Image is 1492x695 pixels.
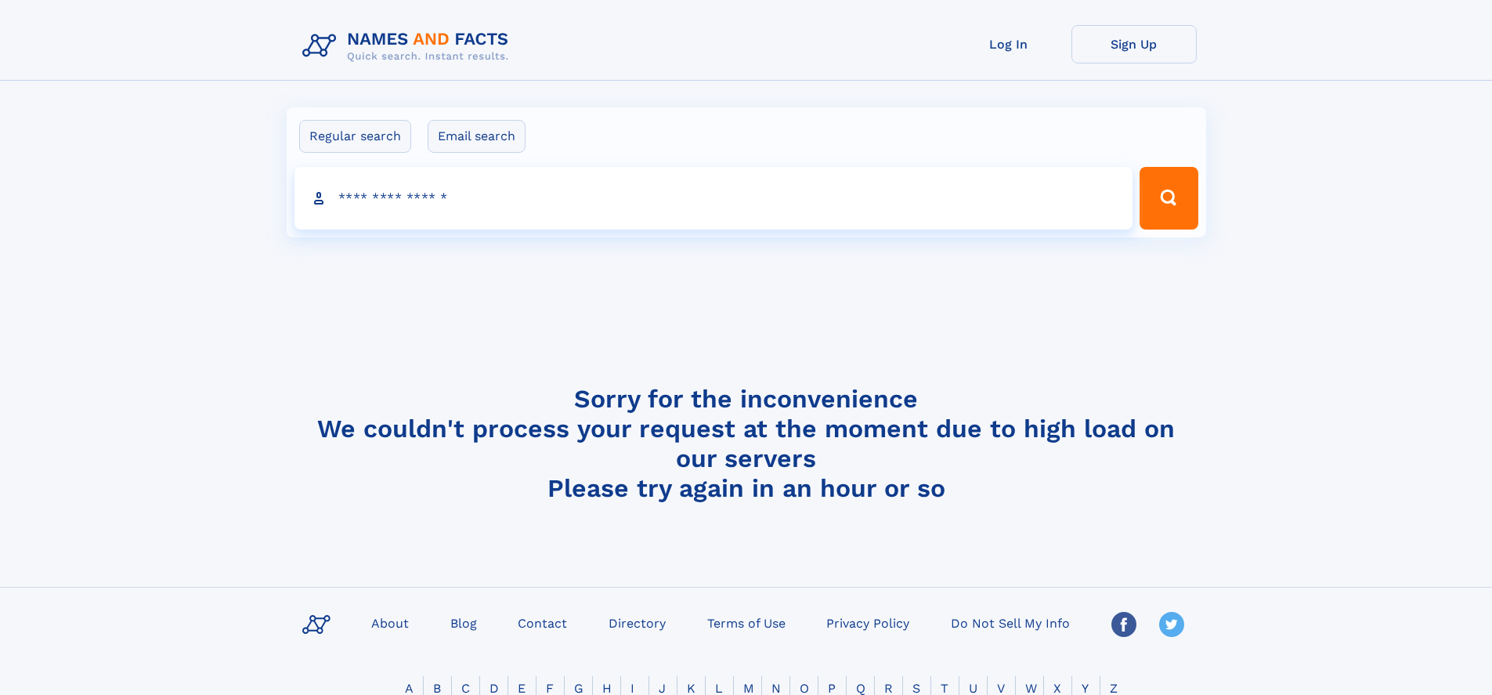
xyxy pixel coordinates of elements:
label: Regular search [299,120,411,153]
a: Privacy Policy [820,611,916,634]
label: Email search [428,120,526,153]
img: Facebook [1111,612,1136,637]
a: Contact [511,611,573,634]
a: Do Not Sell My Info [945,611,1076,634]
input: search input [294,167,1133,230]
a: Sign Up [1071,25,1197,63]
a: Blog [444,611,483,634]
img: Logo Names and Facts [296,25,522,67]
a: Directory [602,611,672,634]
img: Twitter [1159,612,1184,637]
h4: Sorry for the inconvenience We couldn't process your request at the moment due to high load on ou... [296,384,1197,503]
a: Terms of Use [701,611,792,634]
a: About [365,611,415,634]
a: Log In [946,25,1071,63]
button: Search Button [1140,167,1198,230]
